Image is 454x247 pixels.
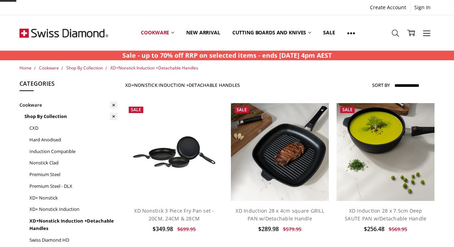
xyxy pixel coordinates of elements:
[29,146,117,157] a: Induction Compatible
[345,207,426,222] a: XD Induction 28 x 7.5cm Deep SAUTE PAN w/Detachable Handle
[125,128,223,176] img: XD Nonstick 3 Piece Fry Pan set - 20CM, 24CM & 28CM
[366,2,410,12] a: Create Account
[29,122,117,134] a: CXD
[226,17,317,49] a: Cutting boards and knives
[131,107,141,113] span: Sale
[29,192,117,204] a: XD+ Nonstick
[180,17,226,49] a: New arrival
[258,225,279,233] span: $289.98
[283,226,301,232] span: $579.95
[29,234,117,246] a: Swiss Diamond HD
[135,17,180,49] a: Cookware
[341,17,361,49] a: Show All
[20,99,117,111] a: Cookware
[29,180,117,192] a: Premium Steel - DLX
[122,51,332,60] strong: Sale - up to 70% off RRP on selected items - ends [DATE] 4pm AEST
[20,79,117,91] h5: Categories
[125,103,223,201] a: XD Nonstick 3 Piece Fry Pan set - 20CM, 24CM & 28CM
[134,207,214,222] a: XD Nonstick 3 Piece Fry Pan set - 20CM, 24CM & 28CM
[236,207,324,222] a: XD Induction 28 x 4cm square GRILL PAN w/Detachable Handle
[410,2,434,12] a: Sign In
[177,226,196,232] span: $699.95
[66,65,103,71] a: Shop By Collection
[125,82,240,88] h1: XD+Nonstick Induction +Detachable Handles
[337,103,434,201] img: XD Induction 28 x 7.5cm Deep SAUTE PAN w/Detachable Handle
[20,65,32,71] a: Home
[29,169,117,180] a: Premium Steel
[342,107,353,113] span: Sale
[372,79,390,91] label: Sort By
[110,65,198,71] a: XD+Nonstick Induction +Detachable Handles
[29,157,117,169] a: Nonstick Clad
[29,215,117,234] a: XD+Nonstick Induction +Detachable Handles
[39,65,59,71] a: Cookware
[29,134,117,146] a: Hard Anodised
[29,203,117,215] a: XD+ Nonstick Induction
[20,15,108,51] img: Free Shipping On Every Order
[237,107,247,113] span: Sale
[317,17,341,49] a: Sale
[364,225,384,233] span: $256.48
[24,111,117,122] a: Shop By Collection
[389,226,407,232] span: $569.95
[231,103,329,201] img: XD Induction 28 x 4cm square GRILL PAN w/Detachable Handle
[153,225,173,233] span: $349.98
